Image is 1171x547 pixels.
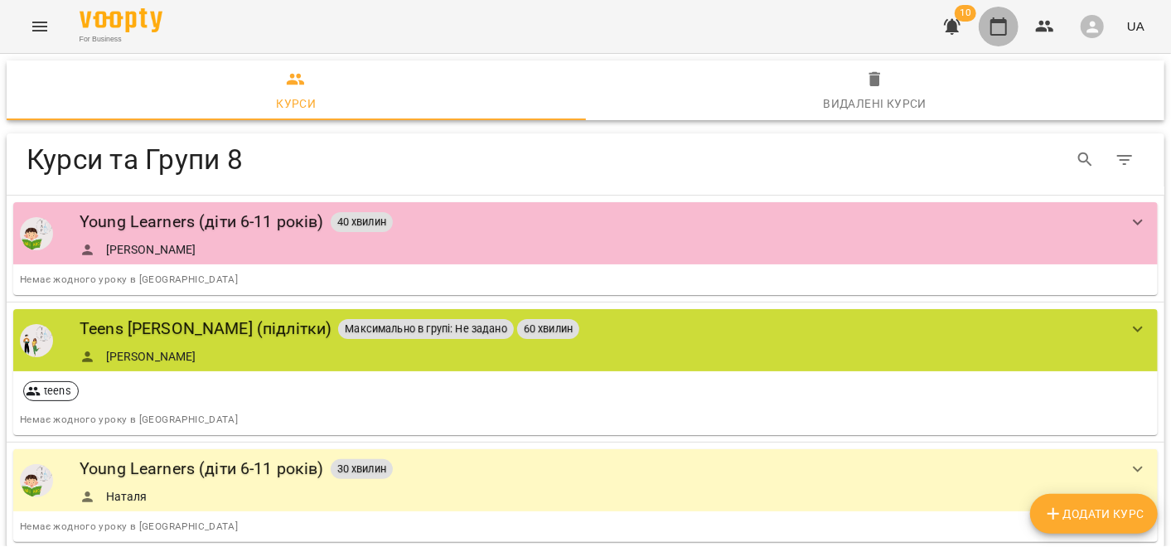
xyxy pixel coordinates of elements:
[106,348,196,365] a: [PERSON_NAME]
[331,462,393,477] span: 30 хвилин
[1118,449,1158,489] button: show more
[80,34,162,45] span: For Business
[27,143,654,177] h4: Курси та Групи 8
[80,316,331,341] a: Teens [PERSON_NAME] (підлітки)
[338,322,513,336] span: Максимально в групі: Не задано
[80,8,162,32] img: Voopty Logo
[37,384,78,399] span: teens
[80,456,324,482] a: Young Learners (діти 6-11 років)
[517,322,579,336] span: 60 хвилин
[20,217,53,250] img: Young Learners (діти 6-11 років)
[1043,504,1144,524] span: Додати Курс
[1118,309,1158,349] button: show more
[331,215,393,230] span: 40 хвилин
[20,464,53,497] img: Young Learners (діти 6-11 років)
[20,7,60,46] button: Menu
[80,209,324,235] a: Young Learners (діти 6-11 років)
[276,94,316,114] div: Курси
[20,520,238,532] span: Немає жодного уроку в [GEOGRAPHIC_DATA]
[7,133,1164,186] div: Table Toolbar
[23,381,79,401] div: teens
[20,273,238,285] span: Немає жодного уроку в [GEOGRAPHIC_DATA]
[106,241,196,258] a: [PERSON_NAME]
[1127,17,1144,35] span: UA
[20,324,53,357] img: Teens Alina (підлітки)
[955,5,976,22] span: 10
[20,414,238,425] span: Немає жодного уроку в [GEOGRAPHIC_DATA]
[1118,202,1158,242] button: show more
[1030,494,1158,534] button: Додати Курс
[106,488,148,505] a: Наталя
[1120,11,1151,41] button: UA
[1066,140,1106,180] button: Search
[824,94,927,114] div: Видалені курси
